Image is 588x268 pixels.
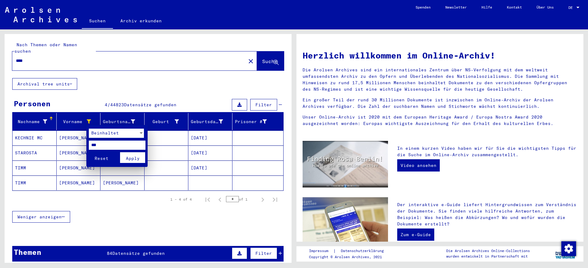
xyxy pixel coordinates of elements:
span: Apply [126,156,139,161]
button: Reset [89,152,114,163]
button: Apply [120,152,145,163]
span: Beinhaltet [91,130,119,136]
span: Reset [94,156,108,161]
img: Zustimmung ändern [561,241,576,256]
